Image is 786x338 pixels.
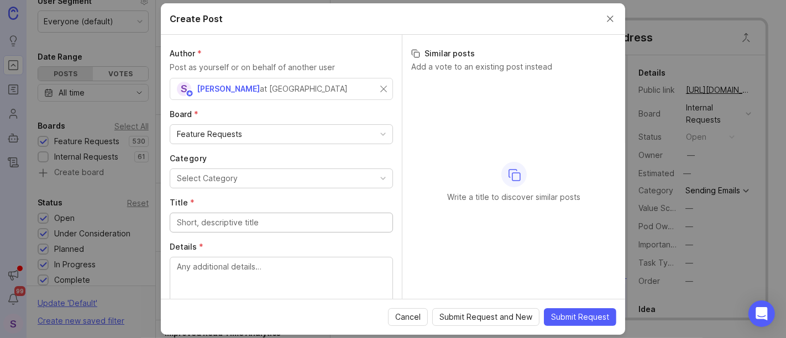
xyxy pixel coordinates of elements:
[447,192,580,203] p: Write a title to discover similar posts
[177,82,191,96] div: S
[170,109,198,119] span: Board (required)
[170,49,202,58] span: Author (required)
[186,89,194,98] img: member badge
[544,308,616,326] button: Submit Request
[170,242,203,251] span: Details (required)
[551,311,609,323] span: Submit Request
[177,128,242,140] div: Feature Requests
[260,83,348,95] div: at [GEOGRAPHIC_DATA]
[177,216,386,229] input: Short, descriptive title
[395,311,421,323] span: Cancel
[748,300,775,327] div: Open Intercom Messenger
[439,311,532,323] span: Submit Request and New
[197,84,260,93] span: [PERSON_NAME]
[604,13,616,25] button: Close create post modal
[411,61,616,72] p: Add a vote to an existing post instead
[170,12,223,25] h2: Create Post
[170,198,195,207] span: Title (required)
[388,308,428,326] button: Cancel
[170,61,393,73] p: Post as yourself or on behalf of another user
[432,308,539,326] button: Submit Request and New
[170,153,393,164] label: Category
[177,172,238,184] div: Select Category
[411,48,616,59] h3: Similar posts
